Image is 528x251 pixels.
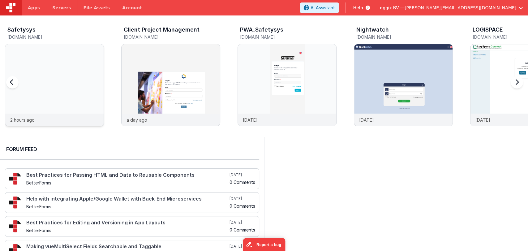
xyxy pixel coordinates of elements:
[473,27,503,33] h3: LOGISPACE
[26,180,228,185] h5: BetterForms
[26,196,228,202] h4: Help with integrating Apple/Google Wallet with Back-End Microservices
[230,172,255,177] h5: [DATE]
[377,5,405,11] span: Loggix BV —
[84,5,110,11] span: File Assets
[230,196,255,201] h5: [DATE]
[7,35,104,39] h5: [DOMAIN_NAME]
[405,5,516,11] span: [PERSON_NAME][EMAIL_ADDRESS][DOMAIN_NAME]
[230,204,255,208] h5: 0 Comments
[6,145,253,153] h2: Forum Feed
[9,172,21,185] img: 295_2.png
[26,228,228,233] h5: BetterForms
[300,2,339,13] button: AI Assistant
[9,196,21,209] img: 295_2.png
[9,220,21,232] img: 295_2.png
[5,216,259,237] a: Best Practices for Editing and Versioning in App Layouts BetterForms [DATE] 0 Comments
[240,27,283,33] h3: PWA_Safetysys
[7,27,36,33] h3: Safetysys
[26,220,228,226] h4: Best Practices for Editing and Versioning in App Layouts
[5,168,259,189] a: Best Practices for Passing HTML and Data to Reusable Components BetterForms [DATE] 0 Comments
[124,35,220,39] h5: [DOMAIN_NAME]
[26,204,228,209] h5: BetterForms
[26,172,228,178] h4: Best Practices for Passing HTML and Data to Reusable Components
[28,5,40,11] span: Apps
[243,238,285,251] iframe: Marker.io feedback button
[311,5,335,11] span: AI Assistant
[230,180,255,184] h5: 0 Comments
[353,5,363,11] span: Help
[230,227,255,232] h5: 0 Comments
[240,35,337,39] h5: [DOMAIN_NAME]
[377,5,523,11] button: Loggix BV — [PERSON_NAME][EMAIL_ADDRESS][DOMAIN_NAME]
[356,27,389,33] h3: Nightwatch
[52,5,71,11] span: Servers
[243,117,258,123] p: [DATE]
[230,220,255,225] h5: [DATE]
[5,192,259,213] a: Help with integrating Apple/Google Wallet with Back-End Microservices BetterForms [DATE] 0 Comments
[475,117,490,123] p: [DATE]
[127,117,147,123] p: a day ago
[230,244,255,249] h5: [DATE]
[124,27,200,33] h3: Client Project Management
[356,35,453,39] h5: [DOMAIN_NAME]
[26,244,228,249] h4: Making vueMultiSelect Fields Searchable and Taggable
[359,117,374,123] p: [DATE]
